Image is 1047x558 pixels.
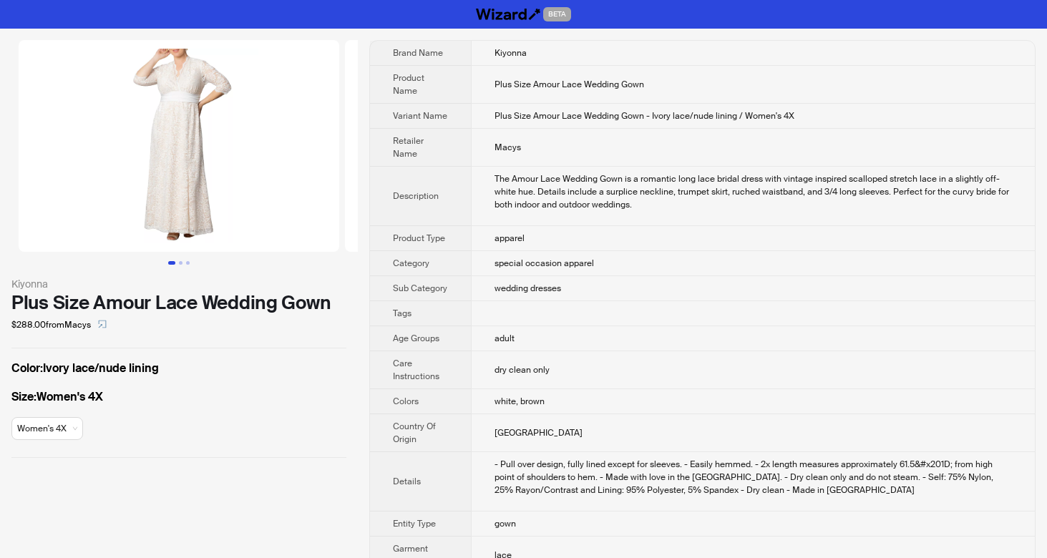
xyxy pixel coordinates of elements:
[186,261,190,265] button: Go to slide 3
[393,110,447,122] span: Variant Name
[393,283,447,294] span: Sub Category
[393,476,421,487] span: Details
[345,40,666,252] img: Plus Size Amour Lace Wedding Gown Plus Size Amour Lace Wedding Gown - Ivory lace/nude lining / Wo...
[393,258,429,269] span: Category
[11,389,36,404] span: Size :
[393,135,424,160] span: Retailer Name
[393,518,436,529] span: Entity Type
[11,276,346,292] div: Kiyonna
[393,72,424,97] span: Product Name
[19,40,339,252] img: Plus Size Amour Lace Wedding Gown Plus Size Amour Lace Wedding Gown - Ivory lace/nude lining / Wo...
[179,261,182,265] button: Go to slide 2
[11,292,346,313] div: Plus Size Amour Lace Wedding Gown
[543,7,571,21] span: BETA
[495,172,1012,211] div: The Amour Lace Wedding Gown is a romantic long lace bridal dress with vintage inspired scalloped ...
[168,261,175,265] button: Go to slide 1
[11,313,346,336] div: $288.00 from Macys
[495,47,527,59] span: Kiyonna
[393,333,439,344] span: Age Groups
[98,320,107,328] span: select
[393,190,439,202] span: Description
[495,396,545,407] span: white, brown
[495,518,516,529] span: gown
[495,283,561,294] span: wedding dresses
[393,47,443,59] span: Brand Name
[495,427,583,439] span: [GEOGRAPHIC_DATA]
[495,110,794,122] span: Plus Size Amour Lace Wedding Gown - Ivory lace/nude lining / Women's 4X
[11,360,346,377] label: Ivory lace/nude lining
[393,358,439,382] span: Care Instructions
[393,421,436,445] span: Country Of Origin
[495,79,644,90] span: Plus Size Amour Lace Wedding Gown
[495,142,521,153] span: Macys
[393,232,445,244] span: Product Type
[17,418,77,439] span: Women's 4X
[11,388,346,406] label: Women's 4X
[393,308,412,319] span: Tags
[495,258,594,269] span: special occasion apparel
[11,361,43,376] span: Color :
[495,232,525,244] span: apparel
[495,364,550,376] span: dry clean only
[393,396,419,407] span: Colors
[495,333,515,344] span: adult
[495,458,1012,496] div: - Pull over design, fully lined except for sleeves. - Easily hemmed. - 2x length measures approxi...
